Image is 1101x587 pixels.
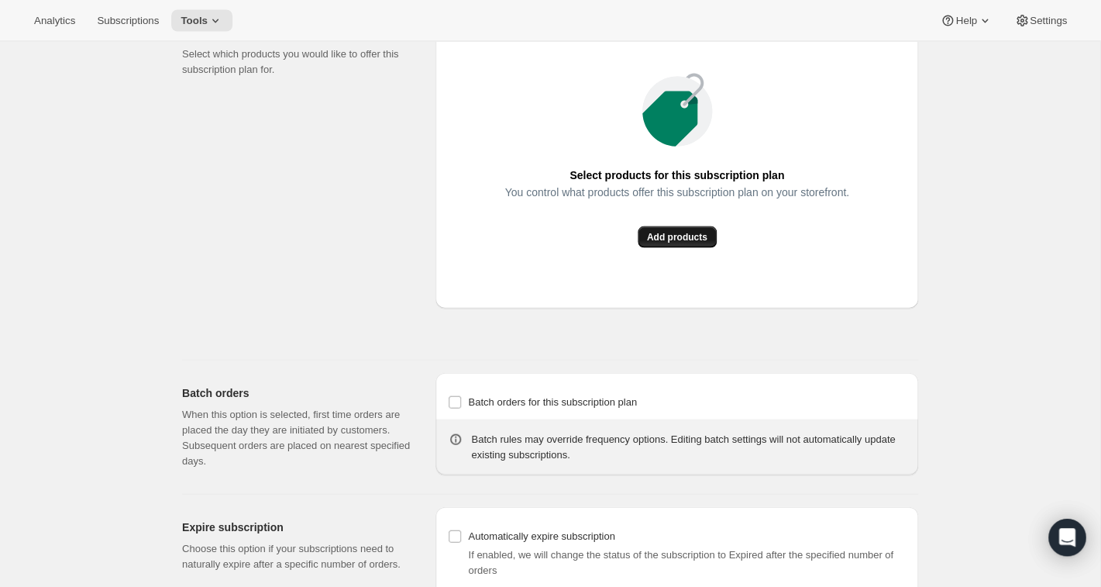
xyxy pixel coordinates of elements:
span: You control what products offer this subscription plan on your storefront. [504,181,848,202]
button: Tools [171,9,232,31]
span: Batch orders for this subscription plan [468,395,637,407]
button: Help [931,9,1001,31]
span: Select products for this subscription plan [569,164,784,185]
button: Settings [1005,9,1076,31]
p: When this option is selected, first time orders are placed the day they are initiated by customer... [182,406,411,468]
h2: Expire subscription [182,519,411,534]
span: Tools [181,14,208,26]
span: Help [955,14,976,26]
p: Choose this option if your subscriptions need to naturally expire after a specific number of orders. [182,540,411,571]
h2: Batch orders [182,385,411,400]
button: Add products [638,226,717,247]
div: Batch rules may override frequency options. Editing batch settings will not automatically update ... [471,431,906,462]
span: If enabled, we will change the status of the subscription to Expired after the specified number o... [468,548,893,575]
span: Subscriptions [97,14,159,26]
p: Select which products you would like to offer this subscription plan for. [182,46,411,77]
div: Open Intercom Messenger [1048,519,1086,556]
button: Subscriptions [88,9,168,31]
span: Settings [1030,14,1067,26]
span: Automatically expire subscription [468,530,614,541]
span: Analytics [34,14,75,26]
button: Analytics [25,9,84,31]
span: Add products [647,230,707,243]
